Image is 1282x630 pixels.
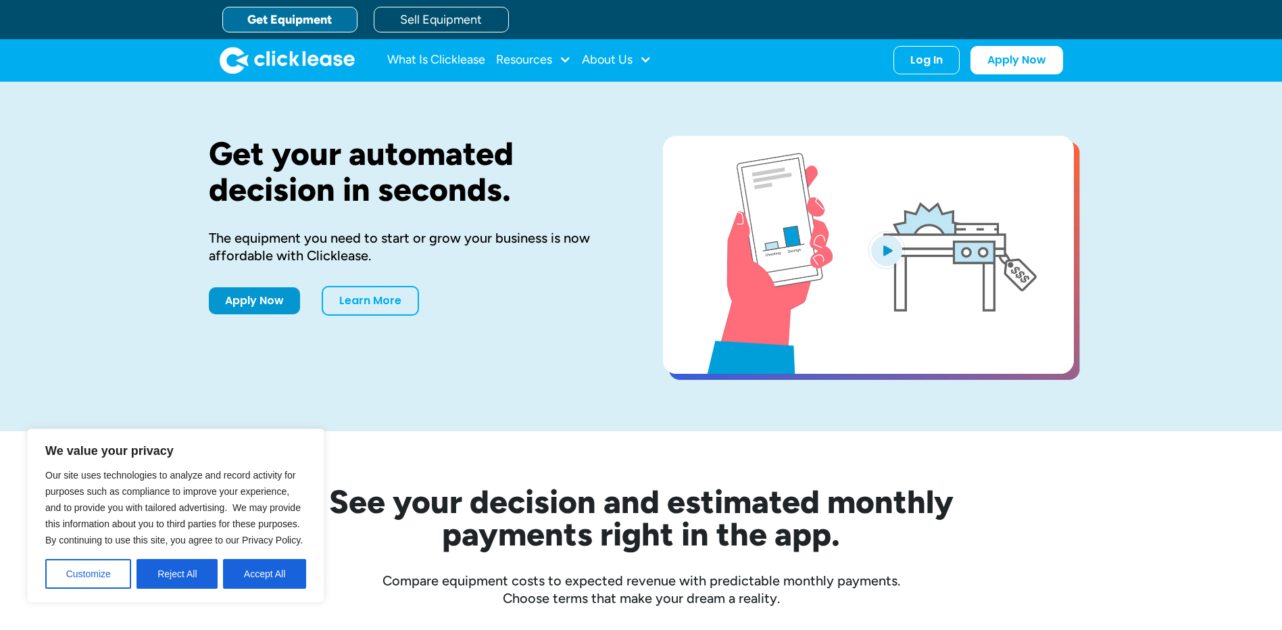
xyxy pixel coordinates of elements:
div: We value your privacy [27,429,324,603]
div: Log In [910,53,943,67]
a: Learn More [322,286,419,316]
a: Sell Equipment [374,7,509,32]
button: Reject All [137,559,218,589]
button: Accept All [223,559,306,589]
a: Apply Now [970,46,1063,74]
a: open lightbox [663,136,1074,374]
a: What Is Clicklease [387,47,485,74]
a: Apply Now [209,287,300,314]
button: Customize [45,559,131,589]
span: Our site uses technologies to analyze and record activity for purposes such as compliance to impr... [45,470,303,546]
img: Blue play button logo on a light blue circular background [868,231,905,269]
h1: Get your automated decision in seconds. [209,136,620,208]
div: About Us [582,47,651,74]
a: Get Equipment [222,7,358,32]
a: home [220,47,355,74]
h2: See your decision and estimated monthly payments right in the app. [263,485,1020,550]
div: Compare equipment costs to expected revenue with predictable monthly payments. Choose terms that ... [209,572,1074,607]
div: Resources [496,47,571,74]
p: We value your privacy [45,443,306,459]
img: Clicklease logo [220,47,355,74]
div: The equipment you need to start or grow your business is now affordable with Clicklease. [209,229,620,264]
